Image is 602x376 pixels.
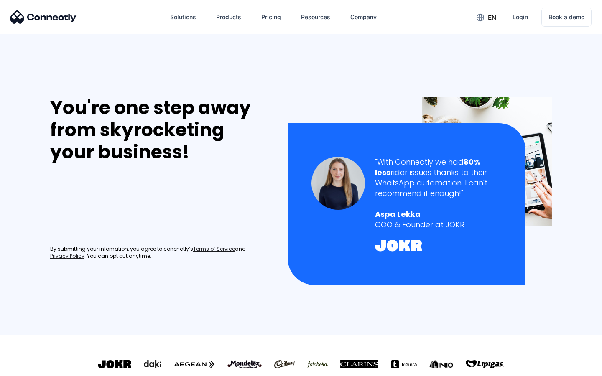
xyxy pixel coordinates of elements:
a: Pricing [255,7,288,27]
div: Resources [294,7,337,27]
a: Terms of Service [193,246,235,253]
div: You're one step away from skyrocketing your business! [50,97,270,163]
a: Book a demo [541,8,592,27]
div: Products [216,11,241,23]
strong: 80% less [375,157,480,178]
div: Login [513,11,528,23]
strong: Aspa Lekka [375,209,421,219]
ul: Language list [17,361,50,373]
a: Login [506,7,535,27]
div: Company [344,7,383,27]
a: Privacy Policy [50,253,84,260]
div: Pricing [261,11,281,23]
aside: Language selected: English [8,361,50,373]
div: "With Connectly we had rider issues thanks to their WhatsApp automation. I can't recommend it eno... [375,157,502,199]
div: Solutions [163,7,203,27]
iframe: Form 0 [50,173,176,236]
div: Resources [301,11,330,23]
div: en [470,11,503,23]
div: Company [350,11,377,23]
div: Products [209,7,248,27]
div: en [488,12,496,23]
div: COO & Founder at JOKR [375,219,502,230]
div: By submitting your infomation, you agree to conenctly’s and . You can opt out anytime. [50,246,270,260]
div: Solutions [170,11,196,23]
img: Connectly Logo [10,10,77,24]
